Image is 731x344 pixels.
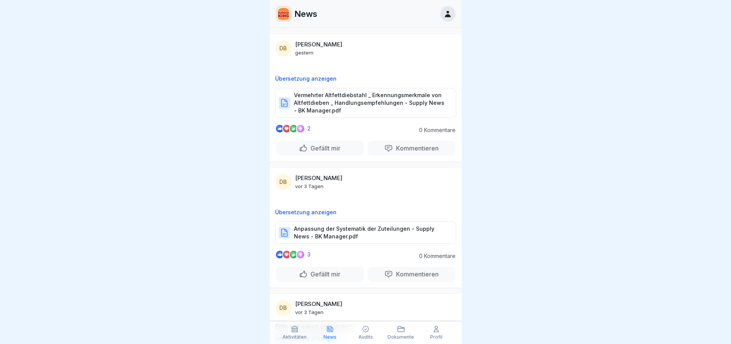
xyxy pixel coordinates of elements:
[295,301,342,308] p: [PERSON_NAME]
[295,309,323,315] p: vor 3 Tagen
[393,270,439,278] p: Kommentieren
[323,334,337,340] p: News
[307,126,310,132] p: 2
[307,270,340,278] p: Gefällt mir
[275,300,291,316] div: DB
[276,7,291,21] img: w2f18lwxr3adf3talrpwf6id.png
[282,334,307,340] p: Aktivitäten
[295,50,314,56] p: gestern
[430,334,442,340] p: Profil
[294,225,448,240] p: Anpassung der Systematik der Zuteilungen - Supply News - BK Manager.pdf
[413,127,455,133] p: 0 Kommentare
[275,209,456,215] p: Übersetzung anzeigen
[388,334,414,340] p: Dokumente
[393,144,439,152] p: Kommentieren
[275,40,291,56] div: DB
[307,144,340,152] p: Gefällt mir
[275,232,456,240] a: Anpassung der Systematik der Zuteilungen - Supply News - BK Manager.pdf
[413,253,455,259] p: 0 Kommentare
[358,334,373,340] p: Audits
[295,175,342,182] p: [PERSON_NAME]
[294,9,317,19] p: News
[295,183,323,189] p: vor 3 Tagen
[275,76,456,82] p: Übersetzung anzeigen
[275,174,291,190] div: DB
[275,103,456,110] a: Vermehrter Altfettdiebstahl _ Erkennungsmerkmale von Altfettdieben _ Handlungsempfehlungen - Supp...
[307,251,310,258] p: 3
[294,91,448,114] p: Vermehrter Altfettdiebstahl _ Erkennungsmerkmale von Altfettdieben _ Handlungsempfehlungen - Supp...
[295,41,342,48] p: [PERSON_NAME]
